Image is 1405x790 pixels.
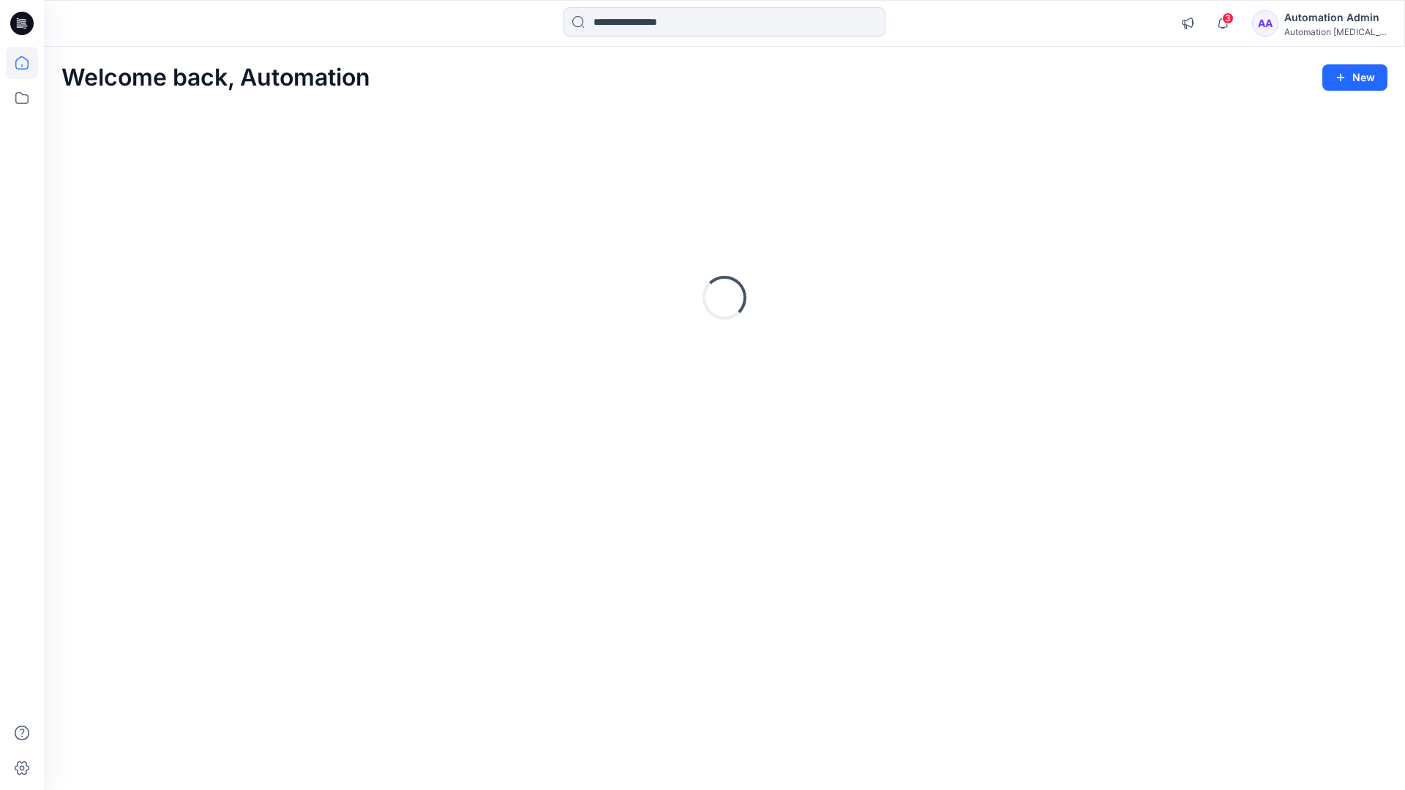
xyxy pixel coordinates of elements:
[1284,26,1387,37] div: Automation [MEDICAL_DATA]...
[1222,12,1234,24] span: 3
[1322,64,1387,91] button: New
[1252,10,1278,37] div: AA
[1284,9,1387,26] div: Automation Admin
[61,64,370,91] h2: Welcome back, Automation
